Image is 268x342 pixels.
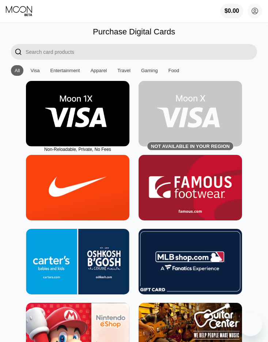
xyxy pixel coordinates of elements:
[141,68,158,73] div: Gaming
[139,81,242,146] div: Not available in your region
[168,68,179,73] div: Food
[114,65,134,76] div: Travel
[220,4,243,18] div: $0.00
[50,68,80,73] div: Entertainment
[90,68,107,73] div: Apparel
[224,8,239,14] div: $0.00
[87,65,110,76] div: Apparel
[151,144,230,149] div: Not available in your region
[11,65,23,76] div: All
[15,68,20,73] div: All
[137,65,162,76] div: Gaming
[26,44,257,60] input: Search card products
[30,68,39,73] div: Visa
[165,65,183,76] div: Food
[27,65,43,76] div: Visa
[93,27,175,37] div: Purchase Digital Cards
[26,147,129,152] div: Non-Reloadable, Private, No Fees
[15,48,22,56] div: 
[11,44,26,60] div: 
[117,68,131,73] div: Travel
[239,313,262,336] iframe: Nút để khởi chạy cửa sổ nhắn tin
[47,65,84,76] div: Entertainment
